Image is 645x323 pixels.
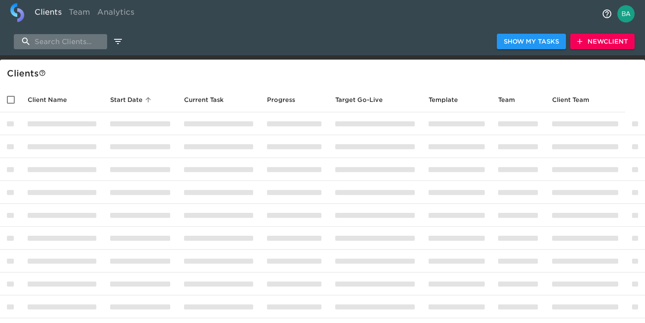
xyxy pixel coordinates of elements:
span: This is the next Task in this Hub that should be completed [184,95,224,105]
span: Start Date [110,95,154,105]
span: Current Task [184,95,235,105]
span: New Client [577,36,628,47]
div: Client s [7,66,642,80]
svg: This is a list of all of your clients and clients shared with you [39,70,46,76]
a: Clients [31,3,65,24]
button: Show My Tasks [497,34,566,50]
button: NewClient [570,34,635,50]
a: Analytics [94,3,138,24]
button: edit [111,34,125,49]
a: Team [65,3,94,24]
img: logo [10,3,24,22]
span: Template [429,95,469,105]
span: Team [498,95,526,105]
input: search [14,34,107,49]
span: Calculated based on the start date and the duration of all Tasks contained in this Hub. [335,95,383,105]
span: Progress [267,95,306,105]
span: Target Go-Live [335,95,394,105]
img: Profile [617,5,635,22]
button: notifications [597,3,617,24]
span: Show My Tasks [504,36,559,47]
span: Client Team [552,95,601,105]
span: Client Name [28,95,78,105]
